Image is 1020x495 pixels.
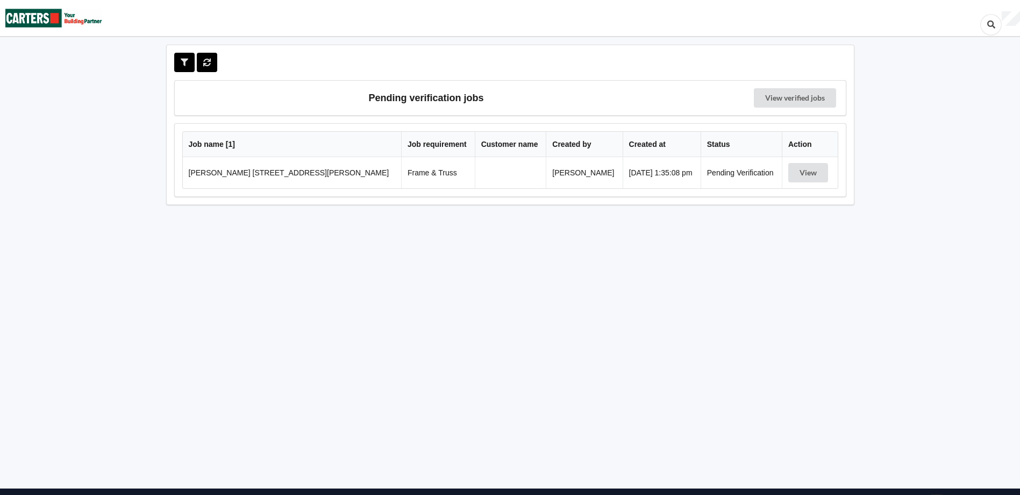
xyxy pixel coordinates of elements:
h3: Pending verification jobs [182,88,671,108]
th: Created by [546,132,622,157]
th: Job requirement [401,132,475,157]
th: Created at [623,132,701,157]
img: Carters [5,1,102,36]
a: View [788,168,830,177]
td: [PERSON_NAME] [STREET_ADDRESS][PERSON_NAME] [183,157,401,188]
th: Job name [ 1 ] [183,132,401,157]
td: Frame & Truss [401,157,475,188]
a: View verified jobs [754,88,836,108]
button: View [788,163,828,182]
th: Status [701,132,782,157]
th: Customer name [475,132,546,157]
td: [PERSON_NAME] [546,157,622,188]
div: User Profile [1002,11,1020,26]
td: Pending Verification [701,157,782,188]
th: Action [782,132,838,157]
td: [DATE] 1:35:08 pm [623,157,701,188]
